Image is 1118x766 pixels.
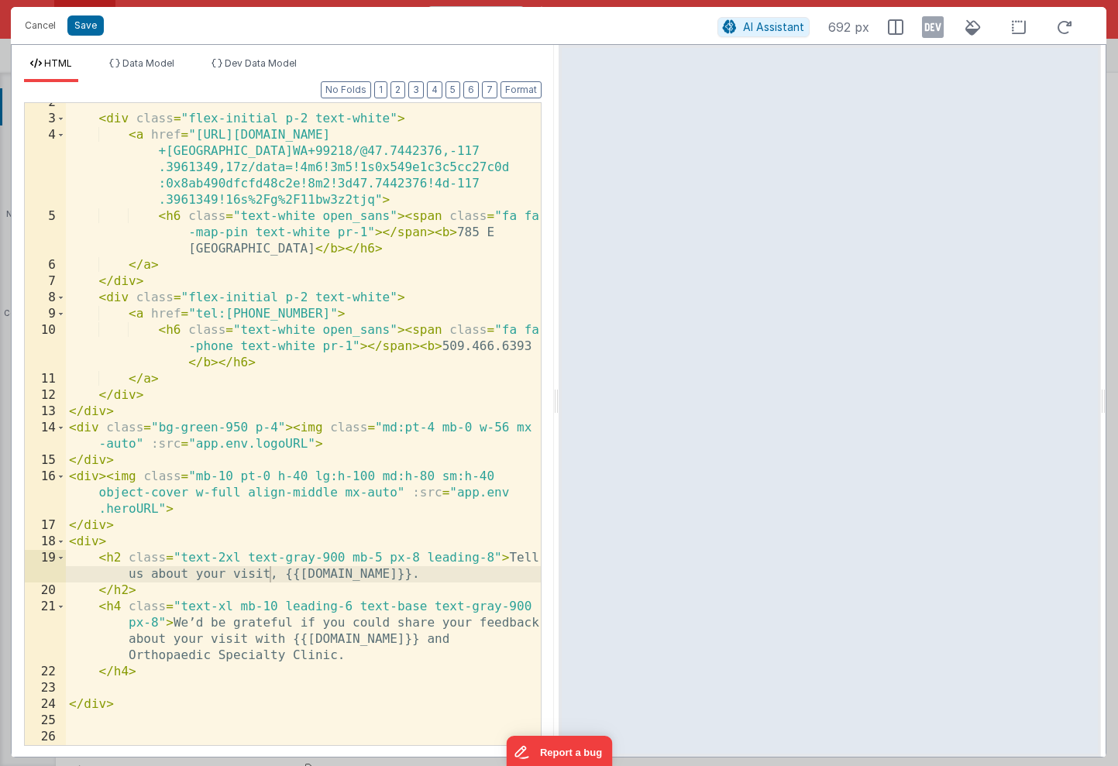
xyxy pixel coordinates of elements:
button: No Folds [321,81,371,98]
div: 18 [25,534,66,550]
button: 3 [408,81,424,98]
div: 21 [25,599,66,664]
div: 10 [25,322,66,371]
div: 11 [25,371,66,387]
div: 22 [25,664,66,680]
div: 24 [25,696,66,713]
div: 3 [25,111,66,127]
div: 20 [25,582,66,599]
button: AI Assistant [717,17,810,37]
button: Format [501,81,542,98]
div: 16 [25,469,66,517]
div: 14 [25,420,66,452]
span: AI Assistant [743,20,804,33]
div: 6 [25,257,66,273]
button: 1 [374,81,387,98]
div: 7 [25,273,66,290]
button: Save [67,15,104,36]
div: 25 [25,713,66,729]
div: 17 [25,517,66,534]
span: HTML [44,57,72,69]
div: 5 [25,208,66,257]
button: 2 [390,81,405,98]
button: 6 [463,81,479,98]
div: 19 [25,550,66,582]
div: 4 [25,127,66,208]
span: Data Model [122,57,174,69]
span: 692 px [828,18,869,36]
span: Dev Data Model [225,57,297,69]
div: 23 [25,680,66,696]
div: 13 [25,404,66,420]
div: 9 [25,306,66,322]
button: 7 [482,81,497,98]
button: 5 [445,81,460,98]
button: 4 [427,81,442,98]
div: 26 [25,729,66,745]
div: 15 [25,452,66,469]
button: Cancel [17,15,64,36]
div: 2 [25,94,66,111]
div: 8 [25,290,66,306]
div: 12 [25,387,66,404]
